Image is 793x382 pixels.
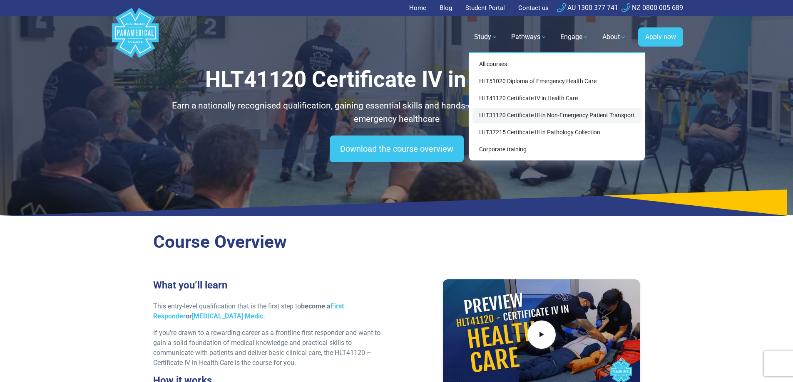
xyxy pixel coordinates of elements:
[621,4,683,12] a: NZ 0800 005 689
[153,328,392,368] p: If you’re drawn to a rewarding career as a frontline first responder and want to gain a solid fou...
[472,74,641,89] a: HLT51020 Diploma of Emergency Health Care
[153,302,344,320] strong: become a or .
[469,25,503,49] a: Study
[110,16,160,58] a: Australian Paramedical College
[153,232,640,253] h2: Course Overview
[153,99,640,126] p: Earn a nationally recognised qualification, gaining essential skills and hands-on experience for ...
[597,25,631,49] a: About
[472,57,641,72] a: All courses
[506,25,552,49] a: Pathways
[472,108,641,123] a: HLT31120 Certificate III in Non-Emergency Patient Transport
[472,91,641,106] a: HLT41120 Certificate IV in Health Care
[469,52,645,160] div: Study
[192,312,263,320] a: [MEDICAL_DATA] Medic
[638,27,683,47] a: Apply now
[153,67,640,93] h1: HLT41120 Certificate IV in Health Care
[472,125,641,140] a: HLT37215 Certificate III in Pathology Collection
[557,4,618,12] a: AU 1300 377 741
[555,25,594,49] a: Engage
[153,301,392,321] p: This entry-level qualification that is the first step to
[472,142,641,157] a: Corporate training
[153,302,344,320] a: First Responder
[330,136,464,162] a: Download the course overview
[153,279,392,291] h3: What you’ll learn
